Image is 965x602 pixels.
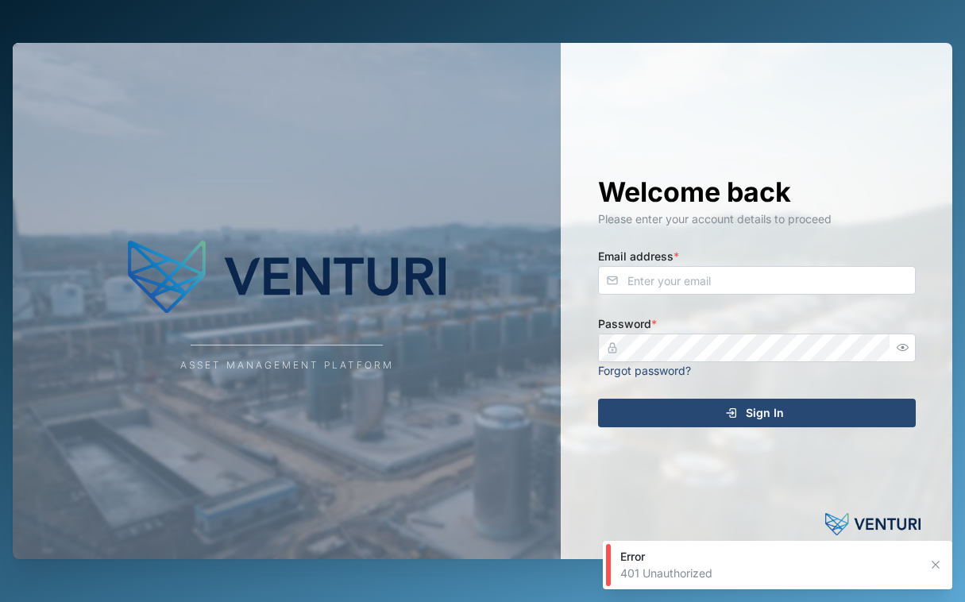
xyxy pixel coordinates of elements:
[598,399,916,427] button: Sign In
[598,175,916,210] h1: Welcome back
[598,266,916,295] input: Enter your email
[598,364,691,377] a: Forgot password?
[598,210,916,228] div: Please enter your account details to proceed
[746,399,784,426] span: Sign In
[180,358,394,373] div: Asset Management Platform
[620,565,919,581] div: 401 Unauthorized
[598,248,679,265] label: Email address
[620,549,919,565] div: Error
[128,229,446,324] img: Company Logo
[825,508,921,540] img: Powered by: Venturi
[598,315,657,333] label: Password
